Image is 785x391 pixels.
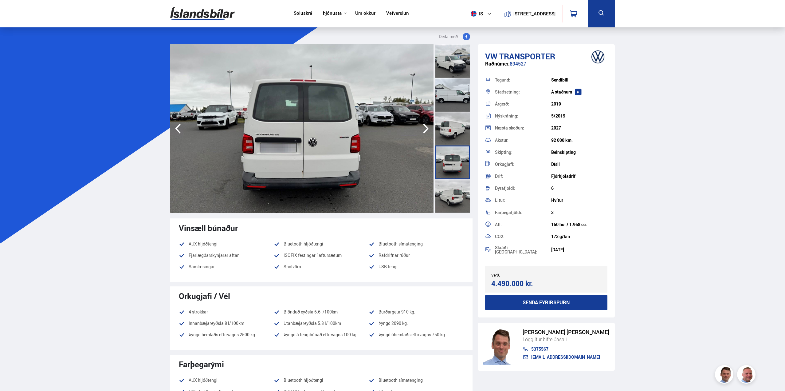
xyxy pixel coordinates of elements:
[274,320,369,327] li: Utanbæjareyðsla 5.8 l/100km
[434,44,697,213] img: 3517634.jpeg
[468,5,496,23] button: is
[495,245,551,254] div: Skráð í [GEOGRAPHIC_DATA]:
[551,234,607,239] div: 173 g/km
[369,252,464,259] li: Rafdrifnar rúður
[551,102,607,106] div: 2019
[495,102,551,106] div: Árgerð:
[485,295,608,310] button: Senda fyrirspurn
[551,198,607,203] div: Hvítur
[468,11,484,17] span: is
[274,240,369,248] li: Bluetooth hljóðtengi
[491,279,544,288] div: 4.490.000 kr.
[170,44,434,213] img: 3517632.jpeg
[495,126,551,130] div: Næsta skoðun:
[485,51,497,62] span: VW
[386,10,409,17] a: Vefverslun
[471,11,477,17] img: svg+xml;base64,PHN2ZyB4bWxucz0iaHR0cDovL3d3dy53My5vcmcvMjAwMC9zdmciIHdpZHRoPSI1MTIiIGhlaWdodD0iNT...
[523,329,609,335] div: [PERSON_NAME] [PERSON_NAME]
[495,222,551,227] div: Afl:
[499,5,559,22] a: [STREET_ADDRESS]
[551,186,607,191] div: 6
[495,198,551,202] div: Litur:
[495,162,551,166] div: Orkugjafi:
[495,210,551,215] div: Farþegafjöldi:
[551,126,607,130] div: 2027
[516,11,553,16] button: [STREET_ADDRESS]
[179,263,274,270] li: Samlæsingar
[369,308,464,316] li: Burðargeta 910 kg.
[551,174,607,179] div: Fjórhjóladrif
[551,162,607,167] div: Dísil
[495,186,551,190] div: Dyrafjöldi:
[179,223,464,233] div: Vinsæll búnaður
[483,328,516,365] img: FbJEzSuNWCJXmdc-.webp
[179,308,274,316] li: 4 strokkar
[179,331,274,338] li: Þyngd hemlaðs eftirvagns 2500 kg.
[551,222,607,227] div: 150 hö. / 1.968 cc.
[523,335,609,343] div: Löggiltur bifreiðasali
[274,263,369,270] li: Spólvörn
[495,90,551,94] div: Staðsetning:
[491,273,546,277] div: Verð:
[5,2,23,21] button: Open LiveChat chat widget
[274,308,369,316] li: Blönduð eyðsla 6.6 l/100km
[179,252,274,259] li: Fjarlægðarskynjarar aftan
[179,240,274,248] li: AUX hljóðtengi
[274,252,369,259] li: ISOFIX festingar í aftursætum
[294,10,312,17] a: Söluskrá
[170,4,235,24] img: G0Ugv5HjCgRt.svg
[485,60,510,67] span: Raðnúmer:
[551,150,607,155] div: Beinskipting
[179,320,274,327] li: Innanbæjareyðsla 8 l/100km
[274,331,369,338] li: Þyngd á tengibúnað eftirvagns 100 kg.
[485,61,608,73] div: 894527
[369,331,464,342] li: Þyngd óhemlaðs eftirvagns 750 kg.
[274,377,369,384] li: Bluetooth hljóðtengi
[323,10,342,16] button: Þjónusta
[495,78,551,82] div: Tegund:
[179,291,464,301] div: Orkugjafi / Vél
[179,377,274,384] li: AUX hljóðtengi
[523,355,609,360] a: [EMAIL_ADDRESS][DOMAIN_NAME]
[369,263,464,274] li: USB tengi
[716,366,734,385] img: FbJEzSuNWCJXmdc-.webp
[355,10,375,17] a: Um okkur
[495,234,551,239] div: CO2:
[738,366,756,385] img: siFngHWaQ9KaOqBr.png
[551,78,607,82] div: Sendibíll
[495,150,551,154] div: Skipting:
[551,247,607,252] div: [DATE]
[551,210,607,215] div: 3
[179,360,464,369] div: Farþegarými
[495,138,551,142] div: Akstur:
[436,33,473,40] button: Deila með:
[586,47,610,66] img: brand logo
[551,114,607,118] div: 5/2019
[369,320,464,327] li: Þyngd 2090 kg.
[369,240,464,248] li: Bluetooth símatenging
[439,33,459,40] span: Deila með:
[369,377,464,384] li: Bluetooth símatenging
[551,90,607,94] div: Á staðnum
[523,347,609,352] a: 5375567
[495,114,551,118] div: Nýskráning:
[499,51,555,62] span: Transporter
[551,138,607,143] div: 92 000 km.
[495,174,551,178] div: Drif:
